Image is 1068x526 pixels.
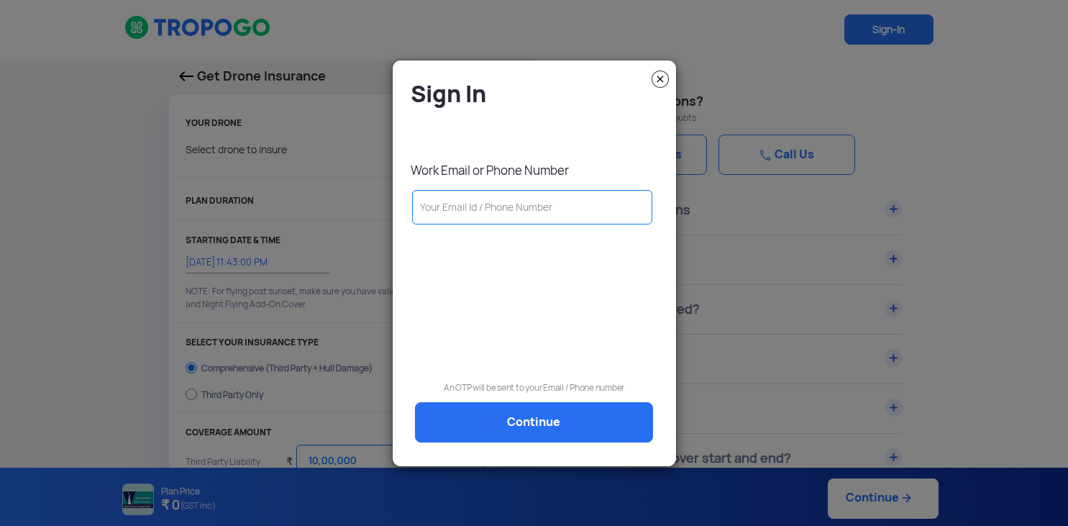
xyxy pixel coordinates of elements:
p: Work Email or Phone Number [411,163,665,178]
img: close [652,71,669,88]
p: An OTP will be sent to your Email / Phone number [403,381,665,395]
input: Your Email Id / Phone Number [412,190,653,225]
a: Continue [415,402,653,443]
h4: Sign In [411,79,665,109]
